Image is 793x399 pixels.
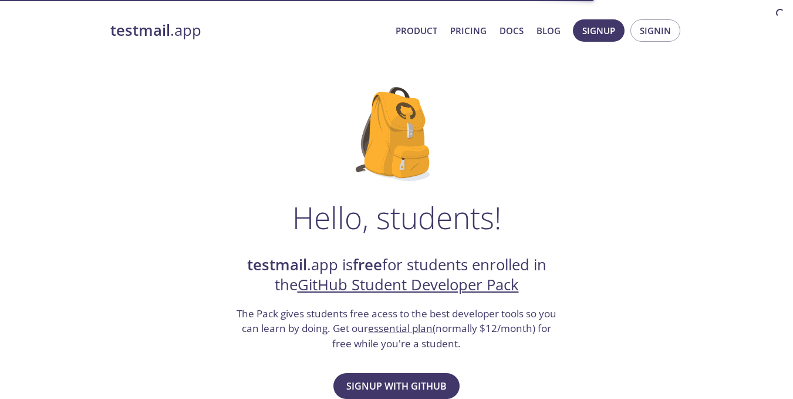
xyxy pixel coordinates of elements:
[292,200,501,235] h1: Hello, students!
[640,23,671,38] span: Signin
[573,19,625,42] button: Signup
[450,23,487,38] a: Pricing
[356,87,437,181] img: github-student-backpack.png
[368,321,433,335] a: essential plan
[235,255,558,296] h2: .app is for students enrolled in the
[235,306,558,351] h3: The Pack gives students free acess to the best developer tools so you can learn by doing. Get our...
[353,254,382,275] strong: free
[333,373,460,399] button: Signup with GitHub
[396,23,437,38] a: Product
[536,23,561,38] a: Blog
[346,378,447,394] span: Signup with GitHub
[110,21,386,41] a: testmail.app
[500,23,524,38] a: Docs
[247,254,307,275] strong: testmail
[582,23,615,38] span: Signup
[110,20,170,41] strong: testmail
[630,19,680,42] button: Signin
[298,274,519,295] a: GitHub Student Developer Pack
